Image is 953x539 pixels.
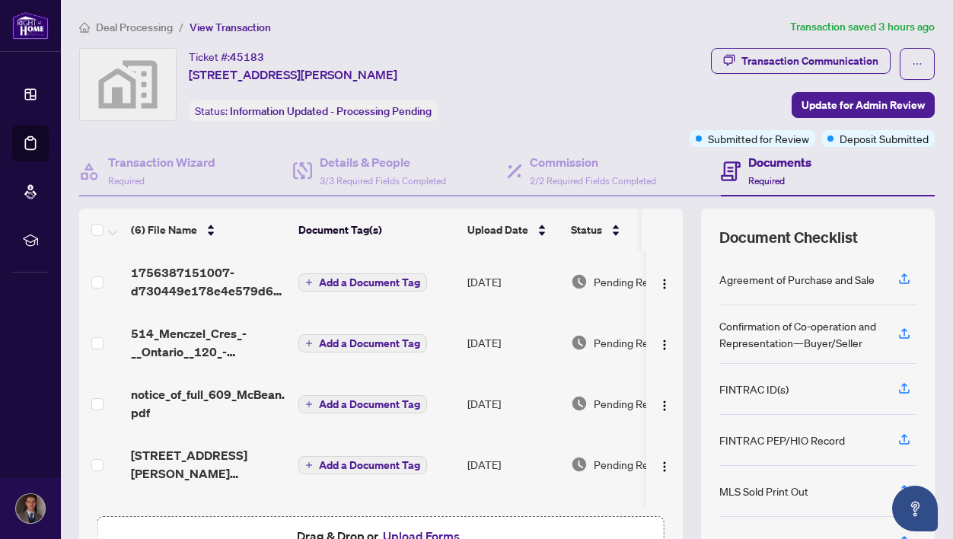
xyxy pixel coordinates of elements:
span: (6) File Name [131,222,197,238]
th: Upload Date [461,209,565,251]
div: Agreement of Purchase and Sale [719,271,875,288]
h4: Transaction Wizard [108,153,215,171]
li: / [179,18,183,36]
span: Upload Date [467,222,528,238]
span: Add a Document Tag [319,338,420,349]
div: FINTRAC PEP/HIO Record [719,432,845,448]
span: [STREET_ADDRESS][PERSON_NAME] [189,65,397,84]
span: 2/2 Required Fields Completed [530,175,656,187]
span: 3/3 Required Fields Completed [320,175,446,187]
img: Logo [658,400,671,412]
span: Pending Review [594,273,670,290]
span: home [79,22,90,33]
button: Add a Document Tag [298,334,427,352]
div: MLS Sold Print Out [719,483,808,499]
span: Pending Review [594,334,670,351]
div: Confirmation of Co-operation and Representation—Buyer/Seller [719,317,880,351]
img: Profile Icon [16,494,45,523]
article: Transaction saved 3 hours ago [790,18,935,36]
span: plus [305,279,313,286]
button: Add a Document Tag [298,455,427,475]
img: Logo [658,339,671,351]
h4: Documents [748,153,811,171]
td: [DATE] [461,312,565,373]
h4: Details & People [320,153,446,171]
span: Pending Review [594,395,670,412]
button: Open asap [892,486,938,531]
td: [DATE] [461,251,565,312]
span: plus [305,461,313,469]
h4: Commission [530,153,656,171]
img: svg%3e [80,49,176,120]
button: Logo [652,330,677,355]
button: Add a Document Tag [298,456,427,474]
img: Logo [658,278,671,290]
span: Deal Processing [96,21,173,34]
span: 514_Menczel_Cres_-__Ontario__120_-_Amendment_to_Agreement_of_Purchase_and_Sale.pdf [131,324,286,361]
span: Document Checklist [719,227,858,248]
th: Document Tag(s) [292,209,461,251]
span: Update for Admin Review [802,93,925,117]
span: Add a Document Tag [319,460,420,470]
span: Required [108,175,145,187]
span: [STREET_ADDRESS][PERSON_NAME] Cond_[DATE] 22_08_06.pdf [131,446,286,483]
span: Status [571,222,602,238]
span: Required [748,175,785,187]
td: [DATE] [461,373,565,434]
span: View Transaction [190,21,271,34]
button: Logo [652,452,677,477]
td: [DATE] [461,434,565,495]
span: notice_of_full_609_McBean.pdf [131,385,286,422]
span: Submitted for Review [708,130,809,147]
span: plus [305,400,313,408]
span: ellipsis [912,59,923,69]
img: Document Status [571,273,588,290]
span: Deposit Submitted [840,130,929,147]
th: (6) File Name [125,209,292,251]
button: Transaction Communication [711,48,891,74]
button: Logo [652,269,677,294]
span: Pending Review [594,456,670,473]
span: 45183 [230,50,264,64]
div: FINTRAC ID(s) [719,381,789,397]
img: Document Status [571,334,588,351]
span: Information Updated - Processing Pending [230,104,432,118]
img: logo [12,11,49,40]
button: Add a Document Tag [298,395,427,413]
img: Logo [658,461,671,473]
div: Ticket #: [189,48,264,65]
div: Status: [189,100,438,121]
button: Logo [652,391,677,416]
button: Add a Document Tag [298,273,427,292]
img: Document Status [571,456,588,473]
button: Add a Document Tag [298,394,427,414]
span: Add a Document Tag [319,399,420,410]
button: Update for Admin Review [792,92,935,118]
span: plus [305,340,313,347]
span: 1756387151007-d730449e178e4e579d67a7007145f006.jpeg [131,263,286,300]
th: Status [565,209,694,251]
img: Document Status [571,395,588,412]
span: Add a Document Tag [319,277,420,288]
div: Transaction Communication [741,49,878,73]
